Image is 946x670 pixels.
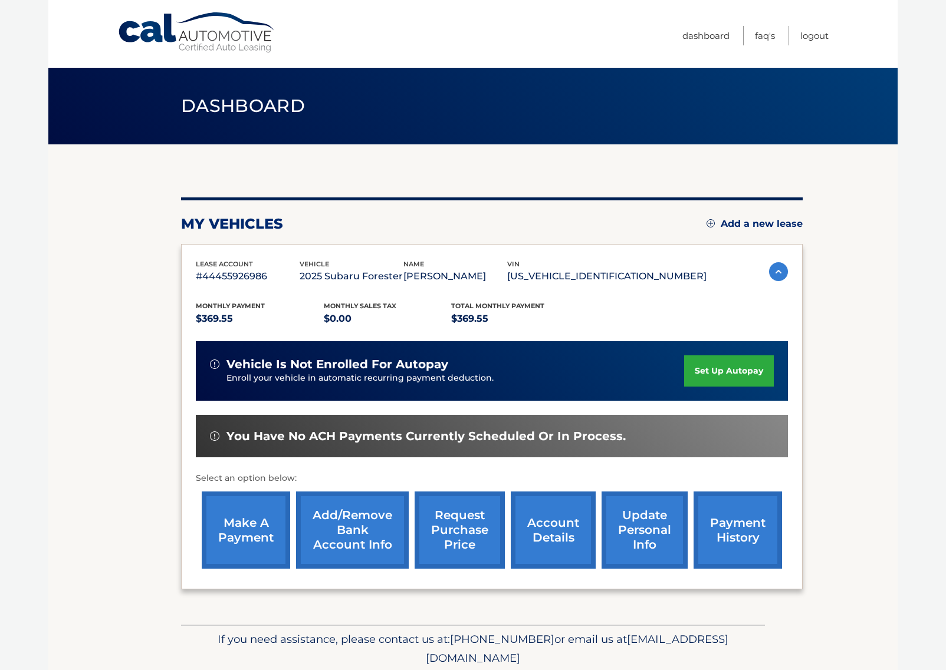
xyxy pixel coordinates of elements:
[403,268,507,285] p: [PERSON_NAME]
[196,268,300,285] p: #44455926986
[800,26,829,45] a: Logout
[682,26,730,45] a: Dashboard
[181,95,305,117] span: Dashboard
[117,12,277,54] a: Cal Automotive
[707,219,715,227] img: add.svg
[755,26,775,45] a: FAQ's
[226,372,684,385] p: Enroll your vehicle in automatic recurring payment deduction.
[196,311,324,327] p: $369.55
[226,357,448,372] span: vehicle is not enrolled for autopay
[451,302,544,310] span: Total Monthly Payment
[507,260,520,268] span: vin
[507,268,707,285] p: [US_VEHICLE_IDENTIFICATION_NUMBER]
[226,429,626,444] span: You have no ACH payments currently scheduled or in process.
[769,262,788,281] img: accordion-active.svg
[196,302,265,310] span: Monthly Payment
[210,431,219,441] img: alert-white.svg
[189,630,757,668] p: If you need assistance, please contact us at: or email us at
[324,302,396,310] span: Monthly sales Tax
[707,218,803,230] a: Add a new lease
[196,471,788,486] p: Select an option below:
[300,260,329,268] span: vehicle
[451,311,579,327] p: $369.55
[202,491,290,569] a: make a payment
[450,632,554,646] span: [PHONE_NUMBER]
[684,355,774,387] a: set up autopay
[426,632,728,665] span: [EMAIL_ADDRESS][DOMAIN_NAME]
[181,215,283,233] h2: my vehicles
[300,268,403,285] p: 2025 Subaru Forester
[196,260,253,268] span: lease account
[324,311,452,327] p: $0.00
[694,491,782,569] a: payment history
[210,359,219,369] img: alert-white.svg
[296,491,409,569] a: Add/Remove bank account info
[511,491,596,569] a: account details
[403,260,424,268] span: name
[415,491,505,569] a: request purchase price
[602,491,688,569] a: update personal info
